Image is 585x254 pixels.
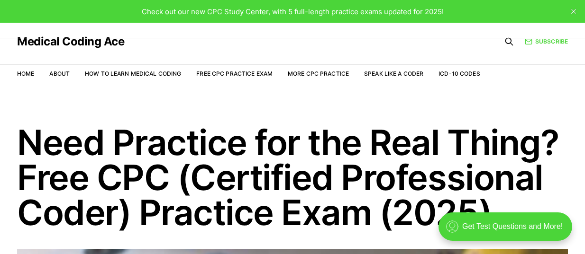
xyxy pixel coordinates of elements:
a: Speak Like a Coder [364,70,423,77]
iframe: portal-trigger [430,208,585,254]
a: Home [17,70,34,77]
a: Free CPC Practice Exam [196,70,273,77]
a: ICD-10 Codes [439,70,480,77]
a: Medical Coding Ace [17,36,124,47]
button: close [566,4,581,19]
a: Subscribe [525,37,568,46]
a: How to Learn Medical Coding [85,70,181,77]
a: About [49,70,70,77]
span: Check out our new CPC Study Center, with 5 full-length practice exams updated for 2025! [142,7,444,16]
a: More CPC Practice [288,70,349,77]
h1: Need Practice for the Real Thing? Free CPC (Certified Professional Coder) Practice Exam (2025) [17,125,568,230]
